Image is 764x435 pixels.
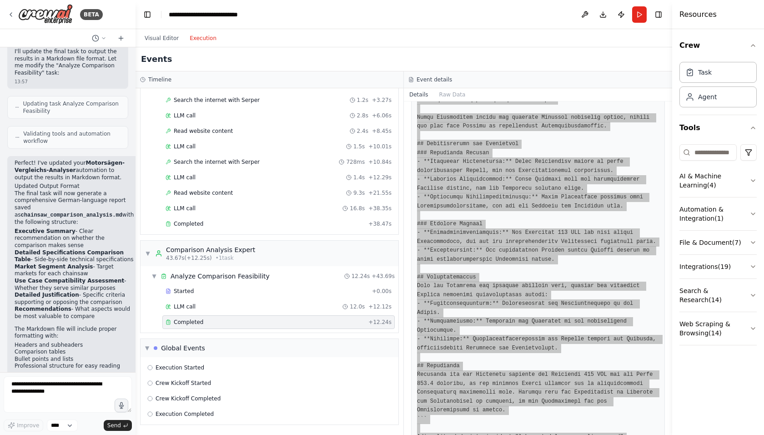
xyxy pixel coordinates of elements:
button: Start a new chat [114,33,128,44]
span: + 38.35s [368,205,392,212]
span: 1.5s [353,143,365,150]
span: 1.2s [357,96,368,104]
span: LLM call [174,143,196,150]
button: Hide right sidebar [652,8,665,21]
li: - Whether they serve similar purposes [15,278,134,292]
span: Execution Started [156,364,204,371]
span: + 21.55s [368,189,392,197]
li: Headers and subheaders [15,342,134,349]
span: • 1 task [216,254,234,262]
strong: Recommendations [15,306,71,312]
li: - Clear recommendation on whether the comparison makes sense [15,228,134,249]
span: Read website content [174,127,233,135]
span: LLM call [174,205,196,212]
p: Perfect! I've updated your automation to output the results in Markdown format. [15,160,134,181]
strong: Use Case Compatibility Assessment [15,278,124,284]
h4: Resources [679,9,717,20]
div: Crew [679,58,757,115]
img: Logo [18,4,73,25]
span: Crew Kickoff Completed [156,395,221,402]
span: + 6.06s [372,112,392,119]
button: Tools [679,115,757,141]
li: - Specific criteria supporting or opposing the comparison [15,292,134,306]
span: LLM call [174,174,196,181]
span: + 0.00s [372,288,392,295]
span: + 10.01s [368,143,392,150]
button: Improve [4,420,43,431]
span: LLM call [174,303,196,310]
button: File & Document(7) [679,231,757,254]
span: ▼ [151,273,157,280]
span: 12.24s [352,273,370,280]
button: Crew [679,33,757,58]
button: Raw Data [434,88,471,101]
span: Search the internet with Serper [174,158,260,166]
button: Hide left sidebar [141,8,154,21]
h2: Updated Output Format [15,183,134,190]
h3: Event details [417,76,452,83]
span: Send [107,422,121,429]
span: Started [174,288,194,295]
li: - Side-by-side technical specifications [15,249,134,263]
span: Crew Kickoff Started [156,379,211,387]
button: Send [104,420,132,431]
button: Click to speak your automation idea [115,399,128,412]
button: Details [404,88,434,101]
span: 16.8s [350,205,365,212]
span: 2.8s [357,112,368,119]
strong: Executive Summary [15,228,75,234]
button: Search & Research(14) [679,279,757,312]
span: + 38.47s [368,220,392,228]
strong: Detailed Specifications Comparison Table [15,249,124,263]
span: LLM call [174,112,196,119]
button: Integrations(19) [679,255,757,278]
span: + 8.45s [372,127,392,135]
div: Task [698,68,712,77]
li: - What aspects would be most valuable to compare [15,306,134,320]
button: Automation & Integration(1) [679,197,757,230]
span: Completed [174,220,203,228]
span: ▼ [145,344,149,352]
strong: Market Segment Analysis [15,263,93,270]
div: Comparison Analysis Expert [166,245,255,254]
div: Analyze Comparison Feasibility [171,272,270,281]
h2: Events [141,53,172,66]
li: Bullet points and lists [15,356,134,363]
span: Completed [174,319,203,326]
button: AI & Machine Learning(4) [679,164,757,197]
span: + 10.84s [368,158,392,166]
button: Switch to previous chat [88,33,110,44]
li: Professional structure for easy reading [15,363,134,370]
p: The final task will now generate a comprehensive German-language report saved as with the followi... [15,190,134,226]
span: 43.67s (+12.25s) [166,254,212,262]
div: Tools [679,141,757,353]
p: I'll update the final task to output the results in a Markdown file format. Let me modify the "An... [15,48,121,76]
code: chainsaw_comparison_analysis.md [21,212,122,218]
span: Execution Completed [156,410,214,418]
span: Search the internet with Serper [174,96,260,104]
span: 9.3s [353,189,365,197]
span: + 43.69s [372,273,395,280]
p: The Markdown file will include proper formatting with: [15,326,134,340]
div: Global Events [161,344,205,353]
div: 13:57 [15,78,121,85]
span: Updating task Analyze Comparison Feasibility [23,100,121,115]
span: 12.0s [350,303,365,310]
nav: breadcrumb [169,10,263,19]
span: 2.4s [357,127,368,135]
span: Improve [17,422,39,429]
span: 728ms [346,158,365,166]
li: Comparison tables [15,349,134,356]
h3: Timeline [148,76,171,83]
span: 1.4s [353,174,365,181]
strong: Detailed Justification [15,292,79,298]
button: Visual Editor [139,33,184,44]
div: BETA [80,9,103,20]
span: + 12.12s [368,303,392,310]
span: Validating tools and automation workflow [23,130,121,145]
span: + 12.24s [368,319,392,326]
li: - Target markets for each chainsaw [15,263,134,278]
button: Execution [184,33,222,44]
span: + 3.27s [372,96,392,104]
button: Web Scraping & Browsing(14) [679,312,757,345]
